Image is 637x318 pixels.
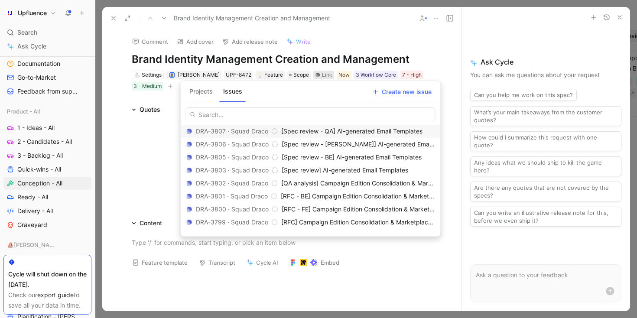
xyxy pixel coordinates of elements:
div: DRA-3805 · Squad Draco [186,152,278,162]
span: [Spec review - [PERSON_NAME]] AI-generated Email Templates [282,140,463,148]
svg: Backlog [272,128,278,134]
span: [Spec review] AI-generated Email Templates [282,166,408,174]
svg: Backlog [272,167,278,173]
span: [RFC - FE] Campaign Edition Consolidation & Marketplace Alignment [282,205,475,213]
svg: Backlog [272,154,278,160]
span: [Spec review - BE] AI-generated Email Templates [282,153,422,161]
svg: Todo [272,206,278,212]
button: Projects [186,84,216,98]
div: DRA-3806 · Squad Draco [186,139,278,149]
div: DRA-3800 · Squad Draco [186,204,278,214]
span: Create new issue [373,87,432,97]
span: [Spec review - QA] AI-generated Email Templates [281,127,422,135]
input: Search... [186,107,435,121]
div: DRA-3807 · Squad Draco [186,126,278,136]
svg: Todo [271,193,277,199]
button: Issues [220,84,246,98]
div: DRA-3802 · Squad Draco [186,178,278,188]
span: [RFC - BE] Campaign Edition Consolidation & Marketplace Alignment [281,192,474,200]
span: [QA analysis] Campaign Edition Consolidation & Marketplace Alignment [281,179,483,187]
svg: Todo [272,180,278,186]
button: Create new issue [369,85,435,98]
span: [RFC] Campaign Edition Consolidation & Marketplace Alignment [281,218,461,226]
div: DRA-3803 · Squad Draco [186,165,278,175]
div: VEL-6408 · Squad [PERSON_NAME] [186,230,309,240]
svg: Todo [272,219,278,225]
div: DRA-3799 · Squad Draco [186,217,278,227]
svg: Backlog [272,141,278,147]
div: DRA-3801 · Squad Draco [186,191,277,201]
